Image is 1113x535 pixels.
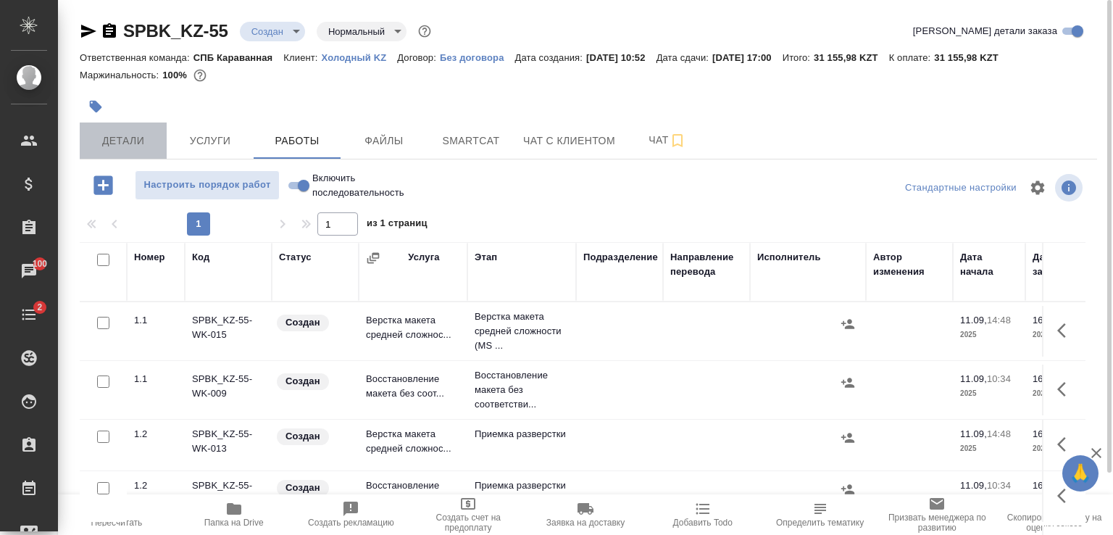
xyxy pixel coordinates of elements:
p: 2025 [960,441,1018,456]
div: split button [901,177,1020,199]
p: Маржинальность: [80,70,162,80]
td: Верстка макета средней сложнос... [359,420,467,470]
div: Направление перевода [670,250,743,279]
svg: Подписаться [669,132,686,149]
a: 100 [4,253,54,289]
button: Настроить порядок работ [135,170,280,200]
span: Создать счет на предоплату [418,513,518,533]
span: 100 [24,257,57,271]
button: Добавить работу [83,170,123,200]
p: Приемка разверстки [475,478,569,493]
td: Верстка макета средней сложнос... [359,306,467,357]
p: 16.09, [1033,315,1059,325]
div: Номер [134,250,165,265]
td: SPBK_KZ-55-WK-009 [185,365,272,415]
button: Добавить Todo [644,494,762,535]
p: 2025 [960,328,1018,342]
div: Услуга [408,250,439,265]
p: 31 155,98 KZT [814,52,889,63]
span: Заявка на доставку [546,518,625,528]
p: 11.09, [960,315,987,325]
button: Создать счет на предоплату [409,494,527,535]
span: Детали [88,132,158,150]
div: 1.1 [134,372,178,386]
span: [PERSON_NAME] детали заказа [913,24,1057,38]
button: Нормальный [324,25,389,38]
p: 2025 [960,386,1018,401]
span: Чат с клиентом [523,132,615,150]
p: СПБ Караванная [193,52,284,63]
p: Создан [285,315,320,330]
button: Назначить [837,372,859,394]
button: Доп статусы указывают на важность/срочность заказа [415,22,434,41]
button: Здесь прячутся важные кнопки [1049,372,1083,407]
p: 14:48 [987,315,1011,325]
div: 1.2 [134,427,178,441]
span: Включить последовательность [312,171,404,200]
button: 🙏 [1062,455,1099,492]
a: Без договора [440,51,515,63]
button: Призвать менеджера по развитию [878,494,996,535]
td: SPBK_KZ-55-WK-013 [185,420,272,470]
span: Услуги [175,132,245,150]
span: Smartcat [436,132,506,150]
button: Определить тематику [762,494,879,535]
p: 11.09, [960,480,987,491]
span: Призвать менеджера по развитию [887,513,987,533]
span: Настроить порядок работ [143,177,272,194]
span: Добавить Todo [673,518,733,528]
p: Дата сдачи: [656,52,712,63]
span: Настроить таблицу [1020,170,1055,205]
p: Приемка разверстки [475,427,569,441]
div: Дата завершения [1033,250,1091,279]
button: Скопировать ссылку [101,22,118,40]
button: Здесь прячутся важные кнопки [1049,478,1083,513]
div: 1.1 [134,313,178,328]
p: 31 155,98 KZT [934,52,1009,63]
td: SPBK_KZ-55-WK-015 [185,306,272,357]
a: Холодный KZ [322,51,398,63]
p: Верстка макета средней сложности (MS ... [475,310,569,353]
td: Восстановление макета без соот... [359,365,467,415]
a: 2 [4,296,54,333]
button: Добавить тэг [80,91,112,123]
button: Папка на Drive [175,494,293,535]
div: Дата начала [960,250,1018,279]
p: [DATE] 17:00 [712,52,783,63]
span: Создать рекламацию [308,518,394,528]
span: 2 [28,300,51,315]
div: Заказ еще не согласован с клиентом, искать исполнителей рано [275,478,351,498]
p: 11.09, [960,428,987,439]
span: из 1 страниц [367,215,428,236]
div: Заказ еще не согласован с клиентом, искать исполнителей рано [275,313,351,333]
p: 2025 [960,493,1018,507]
div: Автор изменения [873,250,946,279]
p: 16.09, [1033,373,1059,384]
p: 2025 [1033,493,1091,507]
button: Здесь прячутся важные кнопки [1049,427,1083,462]
p: 16.09, [1033,480,1059,491]
div: Этап [475,250,497,265]
button: Назначить [837,478,859,500]
p: Клиент: [283,52,321,63]
p: 16.09, [1033,428,1059,439]
span: Пересчитать [91,518,142,528]
p: Восстановление макета без соответстви... [475,368,569,412]
td: Восстановление макета без соот... [359,471,467,522]
span: Определить тематику [776,518,864,528]
span: Папка на Drive [204,518,264,528]
div: Создан [240,22,305,41]
div: Заказ еще не согласован с клиентом, искать исполнителей рано [275,427,351,447]
p: 2025 [1033,386,1091,401]
button: Назначить [837,427,859,449]
p: К оплате: [889,52,935,63]
div: Заказ еще не согласован с клиентом, искать исполнителей рано [275,372,351,391]
button: Назначить [837,313,859,335]
div: 1.2 [134,478,178,493]
p: Ответственная команда: [80,52,193,63]
span: Работы [262,132,332,150]
button: Создан [247,25,288,38]
p: Дата создания: [515,52,586,63]
p: Холодный KZ [322,52,398,63]
p: Без договора [440,52,515,63]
